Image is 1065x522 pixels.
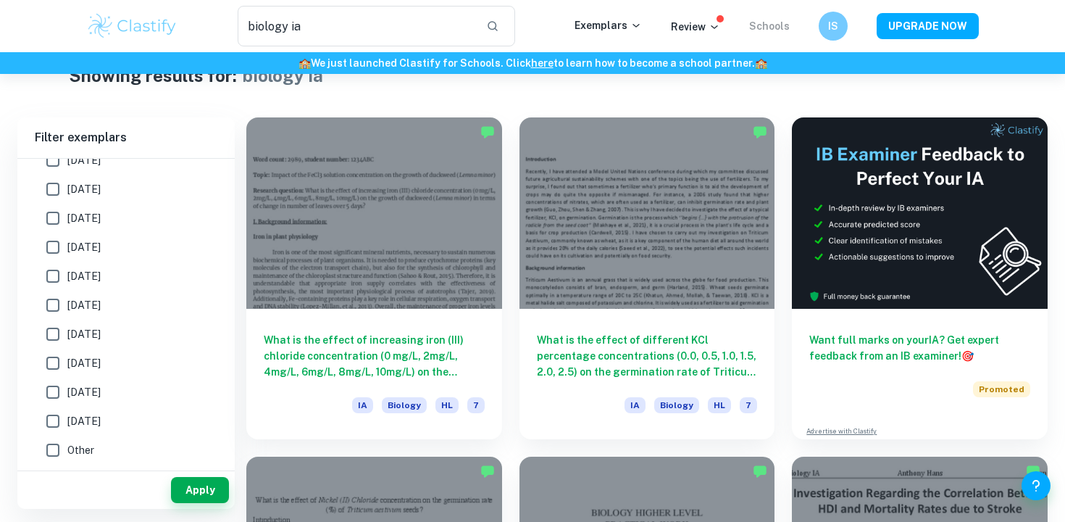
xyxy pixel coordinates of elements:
span: Promoted [973,381,1030,397]
span: [DATE] [67,210,101,226]
img: Marked [753,464,767,478]
span: Biology [654,397,699,413]
h6: Filter exemplars [17,117,235,158]
a: here [531,57,554,69]
span: [DATE] [67,326,101,342]
img: Marked [480,464,495,478]
img: Clastify logo [86,12,178,41]
h1: Showing results for: [69,62,237,88]
img: Marked [1026,464,1040,478]
button: UPGRADE NOW [877,13,979,39]
span: [DATE] [67,413,101,429]
img: Marked [480,125,495,139]
span: [DATE] [67,181,101,197]
span: [DATE] [67,384,101,400]
span: [DATE] [67,297,101,313]
p: Exemplars [575,17,642,33]
h1: biology ia [243,62,323,88]
span: Biology [382,397,427,413]
a: What is the effect of different KCl percentage concentrations (0.0, 0.5, 1.0, 1.5, 2.0, 2.5) on t... [519,117,775,439]
p: Review [671,19,720,35]
span: [DATE] [67,239,101,255]
span: 7 [467,397,485,413]
span: Other [67,442,94,458]
h6: What is the effect of increasing iron (III) chloride concentration (0 mg/L, 2mg/L, 4mg/L, 6mg/L, ... [264,332,485,380]
a: What is the effect of increasing iron (III) chloride concentration (0 mg/L, 2mg/L, 4mg/L, 6mg/L, ... [246,117,502,439]
span: [DATE] [67,268,101,284]
button: IS [819,12,848,41]
span: [DATE] [67,355,101,371]
img: Thumbnail [792,117,1048,309]
h6: Want full marks on your IA ? Get expert feedback from an IB examiner! [809,332,1030,364]
span: IA [352,397,373,413]
button: Apply [171,477,229,503]
img: Marked [753,125,767,139]
span: HL [708,397,731,413]
h6: What is the effect of different KCl percentage concentrations (0.0, 0.5, 1.0, 1.5, 2.0, 2.5) on t... [537,332,758,380]
button: Help and Feedback [1022,471,1051,500]
span: 🎯 [961,350,974,362]
span: [DATE] [67,152,101,168]
span: HL [435,397,459,413]
span: 🏫 [755,57,767,69]
a: Advertise with Clastify [806,426,877,436]
span: 🏫 [298,57,311,69]
input: Search for any exemplars... [238,6,475,46]
h6: We just launched Clastify for Schools. Click to learn how to become a school partner. [3,55,1062,71]
span: IA [625,397,646,413]
a: Want full marks on yourIA? Get expert feedback from an IB examiner!PromotedAdvertise with Clastify [792,117,1048,439]
span: 7 [740,397,757,413]
a: Schools [749,20,790,32]
h6: IS [825,18,842,34]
